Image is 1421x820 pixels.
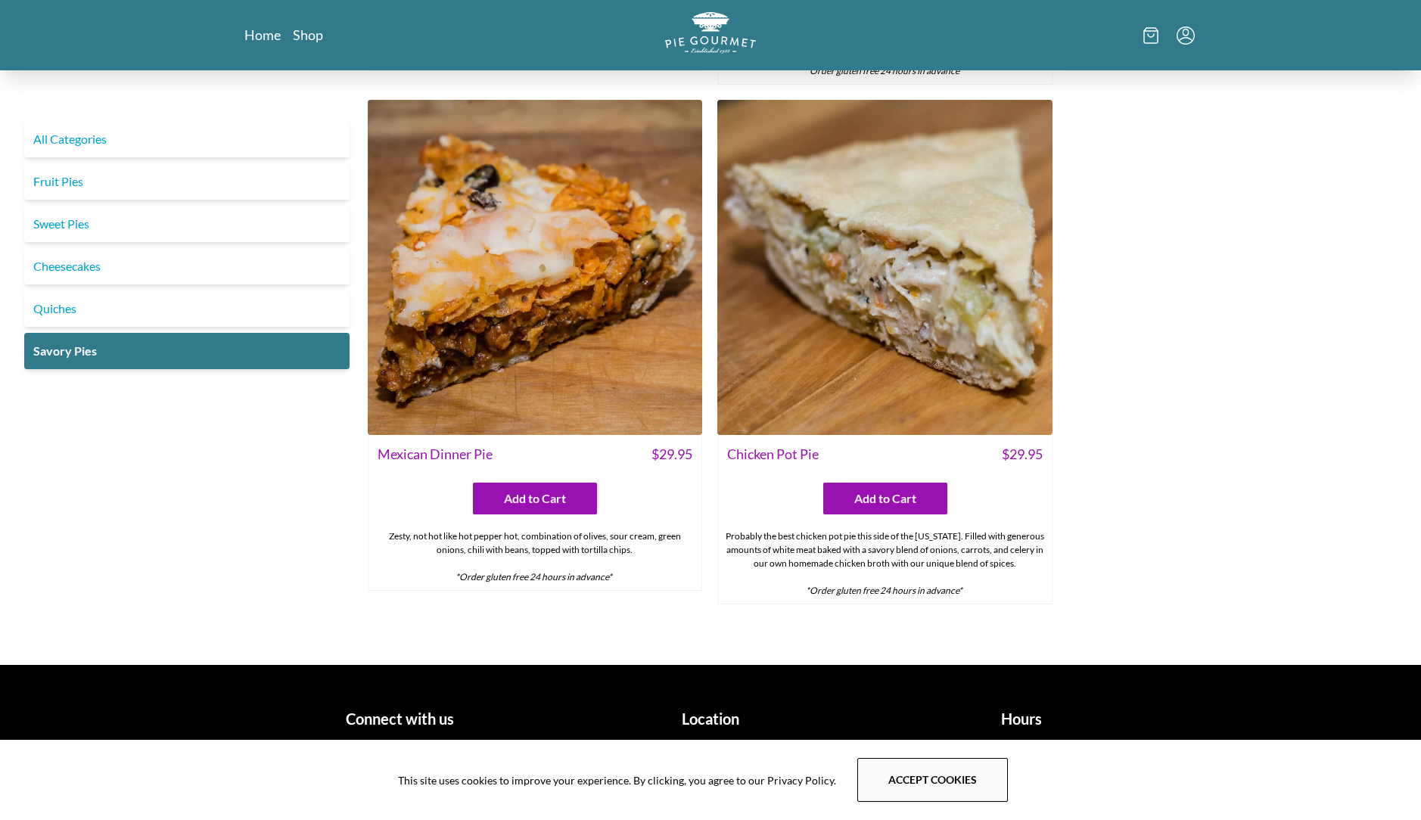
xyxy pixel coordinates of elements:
a: All Categories [24,121,350,157]
em: *Order gluten free 24 hours in advance* [806,65,962,76]
h1: Location [561,707,860,730]
h1: Connect with us [250,707,549,730]
button: Accept cookies [857,758,1008,802]
a: Quiches [24,290,350,327]
a: Home [244,26,281,44]
a: Sweet Pies [24,206,350,242]
button: Add to Cart [823,483,947,514]
h1: Hours [872,707,1171,730]
span: Add to Cart [504,489,566,508]
div: Zesty, not hot like hot pepper hot, combination of olives, sour cream, green onions, chili with b... [368,523,702,590]
a: Cheesecakes [24,248,350,284]
a: Fruit Pies [24,163,350,200]
span: $ 29.95 [1002,444,1043,464]
em: *Order gluten free 24 hours in advance* [806,585,962,596]
a: Shop [293,26,323,44]
a: Logo [665,12,756,58]
img: logo [665,12,756,54]
button: Menu [1177,26,1195,45]
button: Add to Cart [473,483,597,514]
span: This site uses cookies to improve your experience. By clicking, you agree to our Privacy Policy. [398,772,836,788]
img: Mexican Dinner Pie [368,100,703,435]
span: Chicken Pot Pie [727,444,819,464]
a: Savory Pies [24,333,350,369]
em: *Order gluten free 24 hours in advance* [456,571,612,582]
span: Add to Cart [854,489,916,508]
div: Probably the best chicken pot pie this side of the [US_STATE]. Filled with generous amounts of wh... [718,523,1052,604]
img: Chicken Pot Pie [717,100,1053,435]
span: Mexican Dinner Pie [378,444,493,464]
span: $ 29.95 [651,444,692,464]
